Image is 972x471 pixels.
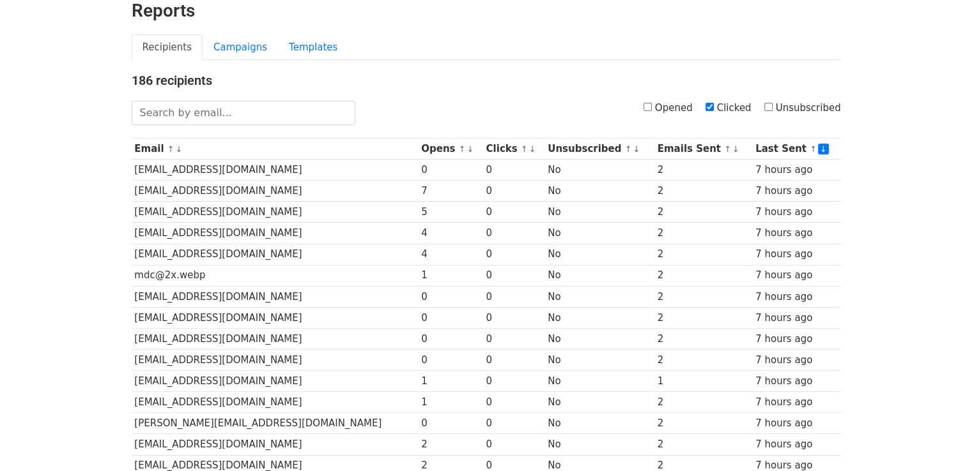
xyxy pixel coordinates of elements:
td: 0 [483,434,545,455]
td: 0 [483,413,545,434]
td: 2 [654,244,752,265]
td: 0 [483,328,545,349]
td: No [544,307,654,328]
td: No [544,434,654,455]
td: [EMAIL_ADDRESS][DOMAIN_NAME] [132,202,419,223]
td: 7 hours ago [752,202,840,223]
a: ↓ [732,144,739,154]
td: 7 hours ago [752,223,840,244]
td: 7 hours ago [752,160,840,181]
td: No [544,223,654,244]
td: [EMAIL_ADDRESS][DOMAIN_NAME] [132,392,419,413]
td: 0 [483,371,545,392]
td: 2 [654,307,752,328]
td: 7 hours ago [752,350,840,371]
td: mdc@2x.webp [132,265,419,286]
td: 4 [418,244,482,265]
td: [EMAIL_ADDRESS][DOMAIN_NAME] [132,286,419,307]
a: ↑ [724,144,731,154]
td: 7 hours ago [752,413,840,434]
td: 0 [418,413,482,434]
a: ↑ [167,144,174,154]
td: [EMAIL_ADDRESS][DOMAIN_NAME] [132,434,419,455]
th: Unsubscribed [544,138,654,160]
td: 0 [418,160,482,181]
label: Unsubscribed [764,101,841,116]
td: 1 [418,392,482,413]
td: 7 hours ago [752,371,840,392]
a: ↓ [633,144,640,154]
td: 0 [483,265,545,286]
td: [PERSON_NAME][EMAIL_ADDRESS][DOMAIN_NAME] [132,413,419,434]
td: 2 [654,350,752,371]
td: No [544,350,654,371]
td: 2 [654,434,752,455]
a: ↓ [467,144,474,154]
td: No [544,392,654,413]
td: 2 [654,160,752,181]
a: Templates [278,34,348,61]
a: Campaigns [203,34,278,61]
td: 2 [654,392,752,413]
input: Opened [644,103,652,111]
input: Clicked [706,103,714,111]
td: 0 [483,244,545,265]
td: 2 [654,202,752,223]
a: ↑ [521,144,528,154]
td: 2 [654,181,752,202]
iframe: Chat Widget [908,410,972,471]
td: 5 [418,202,482,223]
th: Last Sent [752,138,840,160]
td: 7 [418,181,482,202]
td: 7 hours ago [752,328,840,349]
td: 2 [654,413,752,434]
td: 0 [483,392,545,413]
td: 2 [654,265,752,286]
td: 7 hours ago [752,286,840,307]
td: 4 [418,223,482,244]
td: 2 [654,286,752,307]
td: No [544,265,654,286]
td: 0 [483,181,545,202]
td: 0 [418,328,482,349]
a: Recipients [132,34,203,61]
label: Opened [644,101,693,116]
td: No [544,160,654,181]
td: No [544,413,654,434]
td: No [544,202,654,223]
td: 1 [654,371,752,392]
a: ↓ [818,144,829,154]
td: 0 [483,350,545,371]
td: [EMAIL_ADDRESS][DOMAIN_NAME] [132,307,419,328]
a: ↓ [176,144,183,154]
td: 2 [654,328,752,349]
td: [EMAIL_ADDRESS][DOMAIN_NAME] [132,244,419,265]
a: ↑ [459,144,466,154]
td: 7 hours ago [752,244,840,265]
td: [EMAIL_ADDRESS][DOMAIN_NAME] [132,328,419,349]
label: Clicked [706,101,752,116]
td: 1 [418,371,482,392]
td: No [544,371,654,392]
td: No [544,286,654,307]
td: 0 [483,160,545,181]
th: Clicks [483,138,545,160]
th: Emails Sent [654,138,752,160]
td: 1 [418,265,482,286]
td: 0 [483,286,545,307]
td: [EMAIL_ADDRESS][DOMAIN_NAME] [132,371,419,392]
td: 7 hours ago [752,392,840,413]
input: Search by email... [132,101,355,125]
a: ↑ [625,144,632,154]
td: No [544,181,654,202]
td: 7 hours ago [752,307,840,328]
td: 2 [654,223,752,244]
td: 0 [418,307,482,328]
h4: 186 recipients [132,73,841,88]
td: 0 [483,307,545,328]
td: [EMAIL_ADDRESS][DOMAIN_NAME] [132,223,419,244]
td: 7 hours ago [752,265,840,286]
a: ↓ [529,144,536,154]
td: 0 [418,350,482,371]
